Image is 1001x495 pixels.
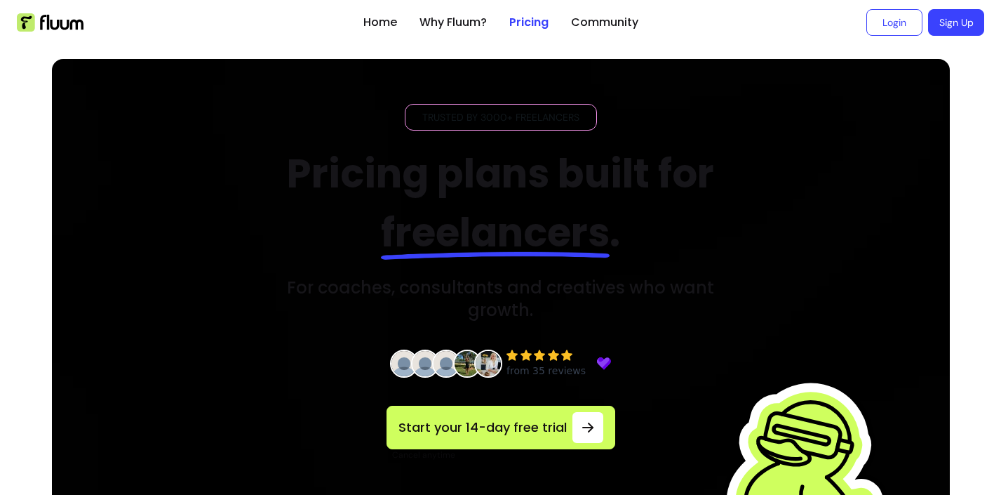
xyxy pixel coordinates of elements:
span: Start your 14-day free trial [398,418,567,437]
a: Pricing [509,14,549,31]
a: Start your 14-day free trial [387,406,615,449]
a: Home [363,14,397,31]
a: Community [571,14,638,31]
h3: For coaches, consultants and creatives who want growth. [263,277,738,322]
img: Fluum Logo [17,13,83,32]
h2: Pricing plans built for . [263,145,738,263]
a: Login [866,9,922,36]
p: Cancel anytime [392,449,615,461]
span: freelancers [381,205,610,260]
a: Why Fluum? [419,14,487,31]
a: Sign Up [928,9,984,36]
span: Trusted by 3000+ freelancers [417,110,585,124]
